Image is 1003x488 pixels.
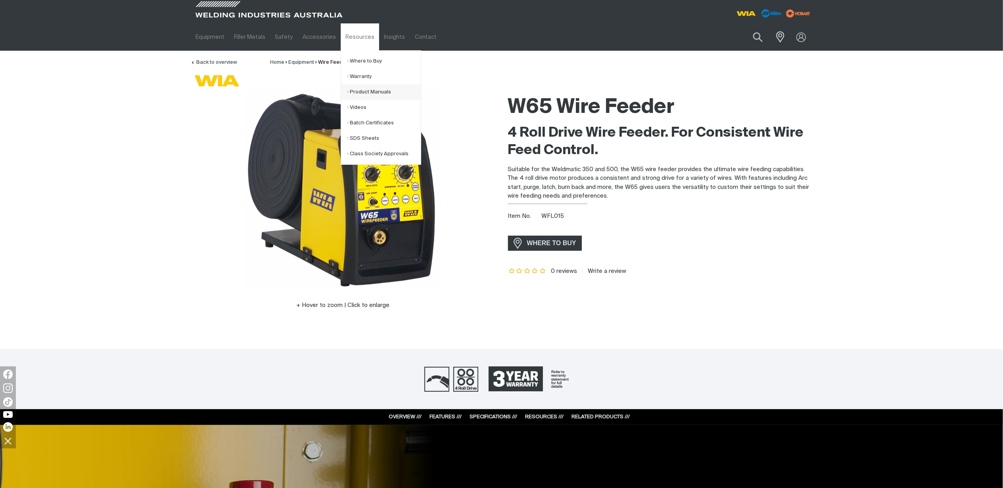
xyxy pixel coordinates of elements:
span: WHERE TO BUY [522,237,581,250]
img: LinkedIn [3,422,13,432]
img: YouTube [3,411,13,418]
a: WHERE TO BUY [508,236,582,250]
img: hide socials [1,434,15,448]
a: Back to overview [191,60,237,65]
a: Contact [410,23,441,51]
h2: 4 Roll Drive Wire Feeder. For Consistent Wire Feed Control. [508,124,813,159]
button: Hover to zoom | Click to enlarge [292,301,394,310]
a: Where to Buy [347,53,421,69]
a: Equipment [288,60,314,65]
img: TikTok [3,397,13,407]
span: WFL015 [541,213,564,219]
a: OVERVIEW /// [389,414,422,419]
a: Class Society Approvals [347,146,421,162]
a: SDS Sheets [347,131,421,146]
input: Product name or item number... [734,28,771,46]
a: Videos [347,100,421,115]
a: Resources [341,23,379,51]
img: Facebook [3,370,13,379]
a: FEATURES /// [430,414,462,419]
a: Product Manuals [347,84,421,100]
a: Accessories [298,23,341,51]
a: RELATED PRODUCTS /// [572,414,630,419]
span: Rating: {0} [508,269,547,274]
a: Batch Certificates [347,115,421,131]
h1: W65 Wire Feeder [508,95,813,120]
p: Suitable for the Weldmatic 350 and 500, the W65 wire feeder provides the ultimate wire feeding ca... [508,165,813,201]
img: 4 Roll Drive [453,367,478,392]
a: Home [270,60,284,65]
a: 3 Year Warranty [482,363,579,395]
a: Insights [379,23,410,51]
nav: Main [191,23,657,51]
a: Safety [270,23,297,51]
a: Warranty [347,69,421,84]
a: Wire Feeders [318,60,351,65]
span: 0 reviews [551,268,577,274]
img: Instagram [3,383,13,393]
a: RESOURCES /// [525,414,564,419]
a: Write a review [582,268,627,275]
img: miller [784,8,813,19]
a: Filler Metals [229,23,270,51]
img: MIG [424,367,449,392]
nav: Breadcrumb [270,59,351,67]
a: Equipment [191,23,229,51]
button: Search products [744,28,771,46]
a: SPECIFICATIONS /// [470,414,518,419]
span: Item No. [508,212,540,221]
ul: Resources Submenu [341,50,421,165]
img: W65 Wire Feeder with 10m lead kit [244,91,442,289]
